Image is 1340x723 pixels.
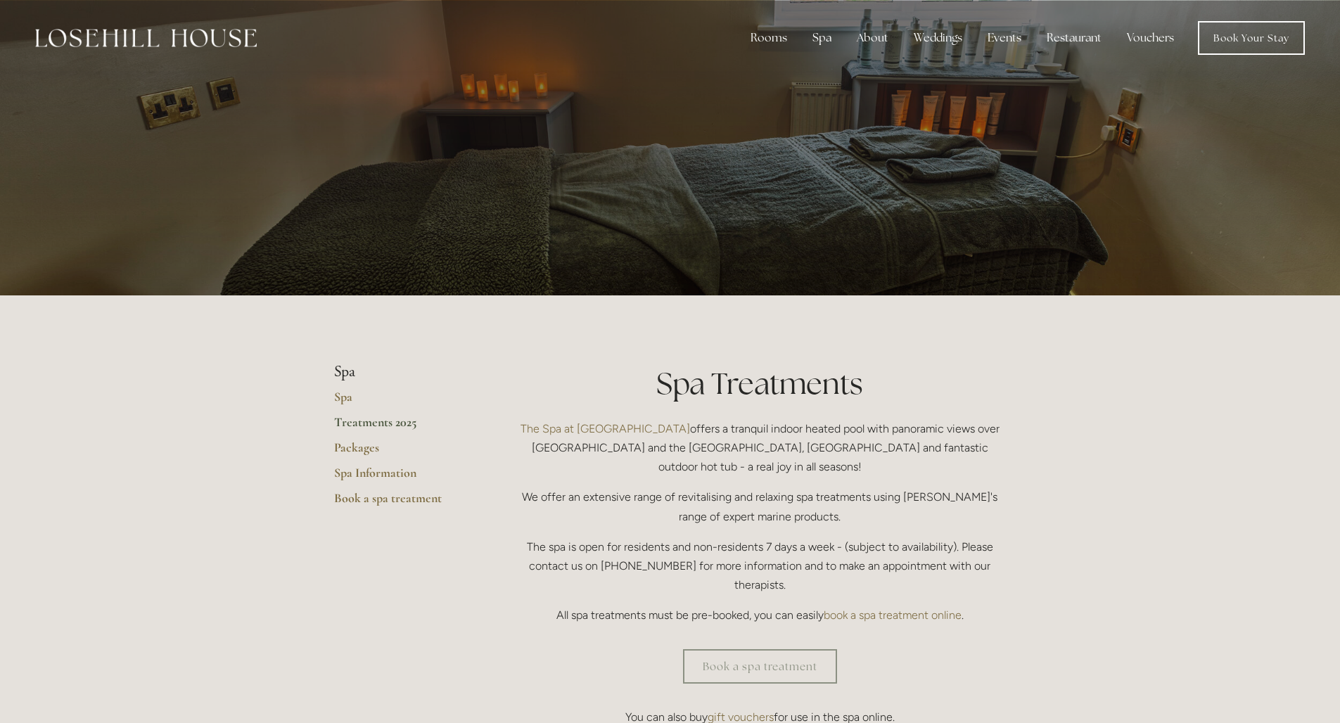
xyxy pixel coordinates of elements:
[334,389,468,414] a: Spa
[513,487,1007,525] p: We offer an extensive range of revitalising and relaxing spa treatments using [PERSON_NAME]'s ran...
[824,608,962,622] a: book a spa treatment online
[334,414,468,440] a: Treatments 2025
[683,649,837,684] a: Book a spa treatment
[521,422,690,435] a: The Spa at [GEOGRAPHIC_DATA]
[334,440,468,465] a: Packages
[334,490,468,516] a: Book a spa treatment
[513,606,1007,625] p: All spa treatments must be pre-booked, you can easily .
[334,465,468,490] a: Spa Information
[976,24,1033,52] div: Events
[846,24,900,52] div: About
[513,419,1007,477] p: offers a tranquil indoor heated pool with panoramic views over [GEOGRAPHIC_DATA] and the [GEOGRAP...
[902,24,974,52] div: Weddings
[1116,24,1185,52] a: Vouchers
[334,363,468,381] li: Spa
[1035,24,1113,52] div: Restaurant
[513,363,1007,404] h1: Spa Treatments
[801,24,843,52] div: Spa
[739,24,798,52] div: Rooms
[35,29,257,47] img: Losehill House
[513,537,1007,595] p: The spa is open for residents and non-residents 7 days a week - (subject to availability). Please...
[1198,21,1305,55] a: Book Your Stay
